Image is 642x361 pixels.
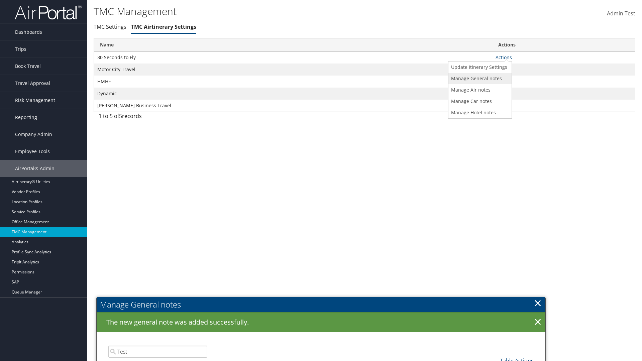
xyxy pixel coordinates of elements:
img: airportal-logo.png [15,4,82,20]
h1: TMC Management [94,4,455,18]
span: 5 [119,112,122,120]
div: 1 to 5 of records [99,112,224,123]
span: Company Admin [15,126,52,143]
a: TMC Airtinerary Settings [131,23,196,30]
a: Manage Car notes [448,96,510,107]
td: 30 Seconds to Fly [94,51,492,64]
span: Travel Approval [15,75,50,92]
td: [PERSON_NAME] Business Travel [94,100,492,112]
th: Name: activate to sort column ascending [94,38,492,51]
span: Employee Tools [15,143,50,160]
input: Search [108,346,207,358]
a: × [534,296,542,310]
span: Book Travel [15,58,41,75]
span: Dashboards [15,24,42,40]
a: TMC Settings [94,23,126,30]
a: Manage Air notes [448,84,510,96]
a: Actions [496,54,512,61]
h2: Manage General notes [97,297,545,312]
span: AirPortal® Admin [15,160,55,177]
th: Actions [492,38,635,51]
span: Reporting [15,109,37,126]
td: HMHF [94,76,492,88]
td: Motor City Travel [94,64,492,76]
a: Manage Hotel notes [448,107,510,118]
div: The new general note was added successfully. [97,312,545,332]
span: Risk Management [15,92,55,109]
span: Admin Test [607,10,635,17]
a: × [532,316,544,329]
a: Manage General notes [448,73,510,84]
a: Update Itinerary Settings [448,62,510,73]
td: Dynamic [94,88,492,100]
a: Admin Test [607,3,635,24]
span: Trips [15,41,26,57]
